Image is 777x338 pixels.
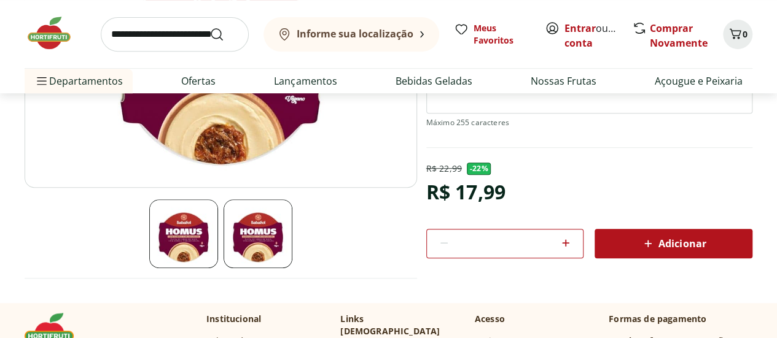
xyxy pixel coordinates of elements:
a: Açougue e Peixaria [655,74,743,88]
a: Criar conta [564,21,632,50]
a: Comprar Novamente [650,21,708,50]
a: Meus Favoritos [454,22,530,47]
p: Acesso [475,313,505,325]
button: Carrinho [723,20,752,49]
a: Entrar [564,21,596,35]
span: Departamentos [34,66,123,96]
a: Lançamentos [274,74,337,88]
span: 0 [743,28,748,40]
b: Informe sua localização [297,27,413,40]
button: Informe sua localização [264,17,439,52]
p: R$ 22,99 [426,163,462,175]
img: Principal [149,199,218,268]
div: R$ 17,99 [426,175,506,209]
img: Principal [224,199,292,268]
button: Submit Search [209,27,239,42]
span: ou [564,21,619,50]
span: - 22 % [467,163,491,175]
a: Bebidas Geladas [396,74,472,88]
p: Links [DEMOGRAPHIC_DATA] [340,313,464,337]
a: Nossas Frutas [531,74,596,88]
button: Menu [34,66,49,96]
input: search [101,17,249,52]
span: Meus Favoritos [474,22,530,47]
button: Adicionar [595,229,752,258]
span: Adicionar [641,236,706,251]
p: Formas de pagamento [609,313,752,325]
a: Ofertas [181,74,216,88]
img: Hortifruti [25,15,86,52]
p: Institucional [206,313,261,325]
